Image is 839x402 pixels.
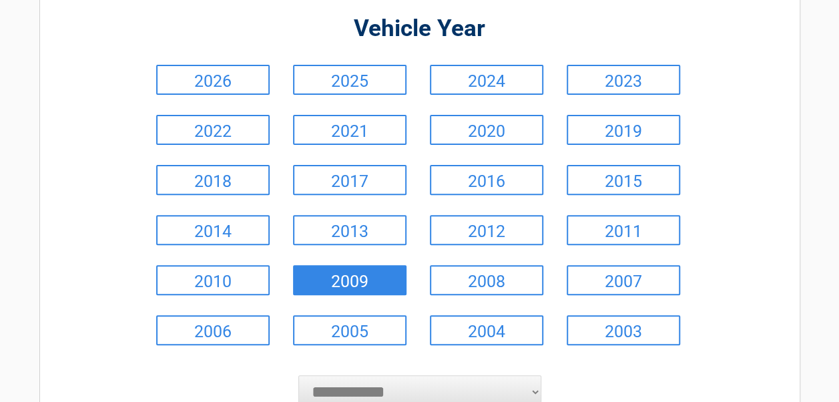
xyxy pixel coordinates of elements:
a: 2019 [567,115,680,145]
a: 2021 [293,115,406,145]
a: 2017 [293,165,406,195]
a: 2016 [430,165,543,195]
a: 2018 [156,165,270,195]
a: 2014 [156,215,270,245]
a: 2020 [430,115,543,145]
a: 2009 [293,265,406,295]
a: 2011 [567,215,680,245]
a: 2015 [567,165,680,195]
a: 2010 [156,265,270,295]
a: 2005 [293,315,406,345]
a: 2003 [567,315,680,345]
a: 2013 [293,215,406,245]
a: 2025 [293,65,406,95]
a: 2006 [156,315,270,345]
a: 2026 [156,65,270,95]
a: 2012 [430,215,543,245]
a: 2004 [430,315,543,345]
a: 2024 [430,65,543,95]
a: 2023 [567,65,680,95]
h2: Vehicle Year [153,13,687,45]
a: 2008 [430,265,543,295]
a: 2007 [567,265,680,295]
a: 2022 [156,115,270,145]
